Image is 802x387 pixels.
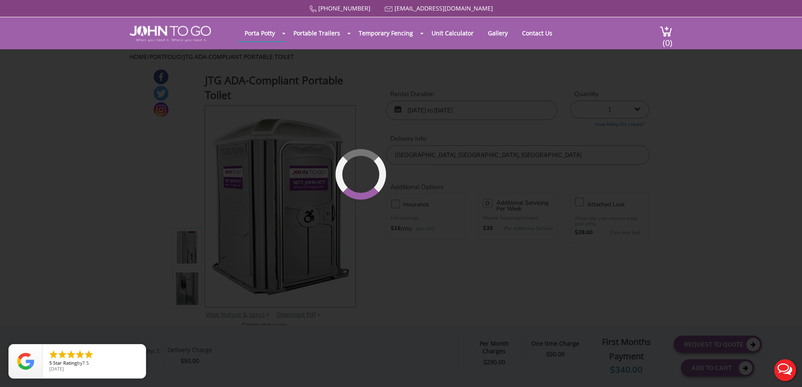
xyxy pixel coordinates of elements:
[287,25,346,41] a: Portable Trailers
[17,353,34,370] img: Review Rating
[57,350,67,360] li: 
[662,30,672,48] span: (0)
[318,4,370,12] a: [PHONE_NUMBER]
[66,350,76,360] li: 
[394,4,493,12] a: [EMAIL_ADDRESS][DOMAIN_NAME]
[49,360,52,366] span: 5
[84,350,94,360] li: 
[49,360,139,366] span: by
[660,26,672,37] img: cart a
[352,25,419,41] a: Temporary Fencing
[48,350,59,360] li: 
[83,360,89,366] span: T S
[425,25,480,41] a: Unit Calculator
[768,353,802,387] button: Live Chat
[516,25,559,41] a: Contact Us
[49,366,64,372] span: [DATE]
[75,350,85,360] li: 
[53,360,77,366] span: Star Rating
[238,25,281,41] a: Porta Potty
[309,5,317,13] img: Call
[130,26,211,42] img: JOHN to go
[385,6,393,12] img: Mail
[482,25,514,41] a: Gallery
